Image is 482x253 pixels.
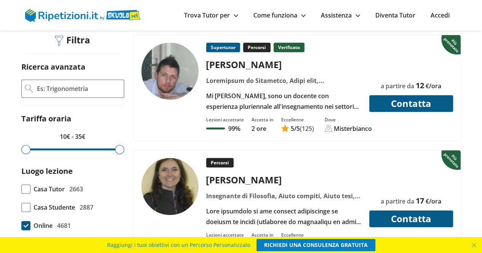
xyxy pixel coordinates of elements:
[243,43,271,52] p: Percorsi
[206,232,244,238] div: Lezioni accettate
[381,82,414,90] span: a partire da
[369,95,453,112] button: Contatta
[416,196,424,206] span: 17
[25,9,141,22] img: logo Skuola.net | Ripetizioni.it
[69,184,83,194] span: 2663
[141,43,199,100] img: tutor a Misterbianco - LUCA
[381,197,414,205] span: a partire da
[36,83,121,94] input: Es: Trigonometria
[291,124,300,133] span: /5
[21,166,73,176] label: Luogo lezione
[281,116,314,123] div: Eccellente
[300,124,314,133] span: (125)
[321,11,360,19] a: Assistenza
[203,191,364,201] div: Insegnante di Filosofia, Aiuto compiti, Aiuto tesi, [PERSON_NAME], Algebra, Chimica, Fisica, Foto...
[25,10,141,19] a: logo Skuola.net | Ripetizioni.it
[426,197,441,205] span: €/ora
[251,116,274,123] div: Accetta in
[55,35,63,46] img: Filtra filtri mobile
[325,116,372,123] div: Dove
[251,124,274,133] p: 2 ore
[431,11,450,19] a: Accedi
[256,239,375,251] a: RICHIEDI UNA CONSULENZA GRATUITA
[107,239,250,251] span: Raggiungi i tuoi obiettivi con un Percorso Personalizzato
[184,11,238,19] a: Trova Tutor per
[25,84,33,93] img: Ricerca Avanzata
[203,75,364,86] div: Loremipsum do Sitametco, Adipi elit, Seddoeiusmod, Tempori, Utlabor etdolor, Magnaal enimadmini, ...
[281,232,315,238] div: Eccellente
[416,80,424,91] span: 12
[34,184,65,194] span: Casa Tutor
[80,202,93,213] span: 2887
[34,220,53,231] span: Online
[334,124,372,133] div: Misterbianco
[206,43,240,52] p: Supertutor
[21,62,85,72] label: Ricerca avanzata
[228,124,240,133] p: 99%
[203,91,364,112] div: Mi [PERSON_NAME], sono un docente con esperienza pluriennale all'insegnamento nei settori pubblic...
[21,131,124,142] p: 10€ - 35€
[206,158,234,167] p: Percorsi
[274,43,304,52] p: Verificato
[203,173,364,186] div: [PERSON_NAME]
[375,11,415,19] a: Diventa Tutor
[441,34,462,55] img: Piu prenotato
[253,11,306,19] a: Come funziona
[251,232,274,238] div: Accetta in
[141,158,199,215] img: tutor a Bari - Caterina
[203,58,364,71] div: [PERSON_NAME]
[206,116,244,123] div: Lezioni accettate
[57,220,71,231] span: 4681
[441,150,462,170] img: Piu prenotato
[52,35,93,46] div: Filtra
[369,210,453,227] button: Contatta
[291,124,294,133] span: 5
[281,124,314,133] a: 5/5(125)
[34,202,75,213] span: Casa Studente
[203,206,364,227] div: Lore ipsumdolo si ame consect adipiscinge se doeiusm te incidi (utlaboree do magnaaliqu en admini...
[21,113,71,124] label: Tariffa oraria
[426,82,441,90] span: €/ora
